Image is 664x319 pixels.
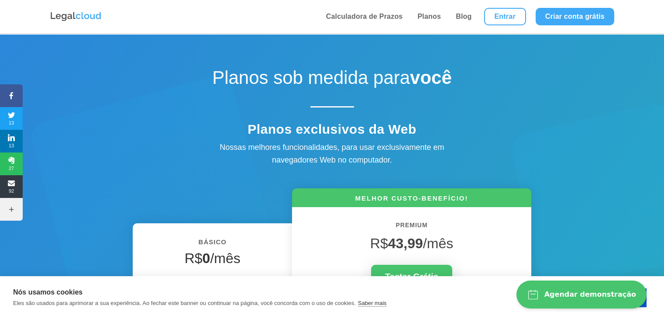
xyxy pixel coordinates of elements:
h4: Planos exclusivos da Web [179,121,485,142]
p: Eles são usados para aprimorar a sua experiência. Ao fechar este banner ou continuar na página, v... [13,300,356,306]
h4: R$ /mês [146,250,279,271]
a: Saber mais [358,300,387,307]
a: Criar conta grátis [536,8,614,25]
strong: 43,99 [388,236,423,251]
h6: PREMIUM [305,220,518,235]
strong: Nós usamos cookies [13,288,83,296]
a: Testar Grátis [371,265,452,288]
strong: você [410,67,452,88]
img: Logo da Legalcloud [50,11,102,22]
h6: BÁSICO [146,236,279,252]
a: Entrar [484,8,526,25]
div: Nossas melhores funcionalidades, para usar exclusivamente em navegadores Web no computador. [201,141,463,166]
h1: Planos sob medida para [179,67,485,93]
h6: MELHOR CUSTO-BENEFÍCIO! [292,194,531,207]
strong: 0 [203,250,210,266]
span: R$ /mês [370,236,453,251]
